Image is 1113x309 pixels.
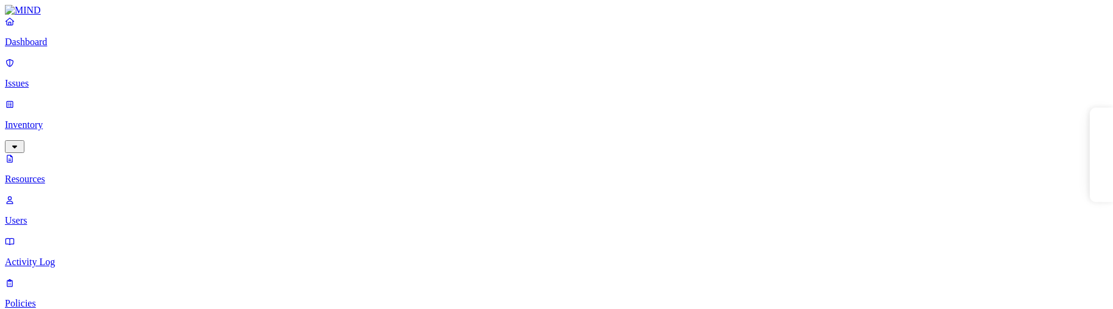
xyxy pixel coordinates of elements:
p: Users [5,215,1108,226]
p: Resources [5,174,1108,185]
p: Dashboard [5,37,1108,48]
a: Resources [5,153,1108,185]
p: Inventory [5,119,1108,130]
a: Users [5,194,1108,226]
a: Inventory [5,99,1108,151]
a: Activity Log [5,236,1108,268]
p: Issues [5,78,1108,89]
a: Issues [5,57,1108,89]
p: Activity Log [5,257,1108,268]
img: MIND [5,5,41,16]
a: Dashboard [5,16,1108,48]
a: MIND [5,5,1108,16]
p: Policies [5,298,1108,309]
a: Policies [5,277,1108,309]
